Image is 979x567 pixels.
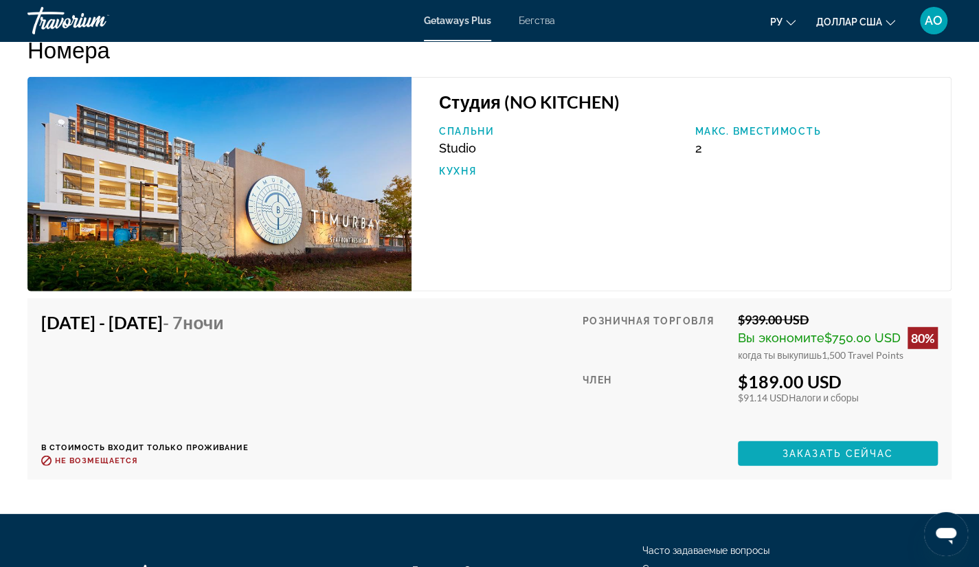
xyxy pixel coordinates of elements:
[55,456,137,465] span: Не возмещается
[770,12,796,32] button: Изменить язык
[738,312,938,327] div: $939.00 USD
[924,512,968,556] iframe: Кнопка запуска окна обмена сообщениями
[738,392,938,403] div: $91.14 USD
[783,448,894,459] span: Заказать сейчас
[925,13,943,27] font: АО
[824,331,901,345] span: $750.00 USD
[41,312,238,333] h4: [DATE] - [DATE]
[439,141,476,155] span: Studio
[816,12,895,32] button: Изменить валюту
[163,312,224,333] span: - 7
[770,16,783,27] font: ру
[695,126,937,137] p: Макс. вместимость
[583,371,728,431] div: Член
[738,331,824,345] span: Вы экономите
[424,15,491,26] a: Getaways Plus
[439,166,682,177] p: Кухня
[738,441,938,466] button: Заказать сейчас
[27,77,412,291] img: SGI Timur Bay Seafront Residence
[822,349,903,361] span: 1,500 Travel Points
[41,443,249,452] p: В стоимость входит только проживание
[789,392,858,403] span: Налоги и сборы
[583,312,728,361] div: Розничная торговля
[27,3,165,38] a: Травориум
[519,15,555,26] a: Бегства
[816,16,882,27] font: доллар США
[642,545,769,556] a: Часто задаваемые вопросы
[695,141,701,155] span: 2
[439,126,682,137] p: Спальни
[916,6,952,35] button: Меню пользователя
[738,349,822,361] span: когда ты выкупишь
[738,371,938,392] div: $189.00 USD
[183,312,224,333] span: ночи
[27,36,952,63] h2: Номера
[908,327,938,349] div: 80%
[439,91,937,112] h3: Студия (NO KITCHEN)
